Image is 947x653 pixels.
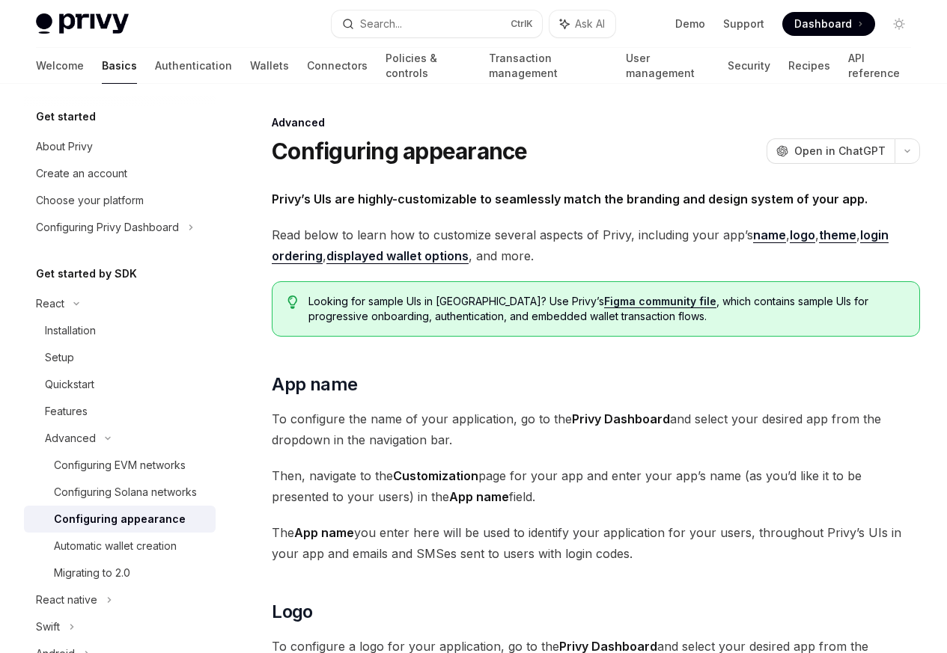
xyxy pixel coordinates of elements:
a: name [753,227,786,243]
a: Recipes [788,48,830,84]
div: Configuring appearance [54,510,186,528]
div: About Privy [36,138,93,156]
a: Support [723,16,764,31]
span: Logo [272,600,313,624]
strong: Privy’s UIs are highly-customizable to seamlessly match the branding and design system of your app. [272,191,868,206]
a: Configuring appearance [24,506,216,533]
a: Welcome [36,48,84,84]
a: Demo [675,16,705,31]
span: Read below to learn how to customize several aspects of Privy, including your app’s , , , , , and... [272,224,920,266]
a: Migrating to 2.0 [24,560,216,586]
span: Dashboard [794,16,852,31]
a: About Privy [24,133,216,160]
strong: Customization [393,468,478,483]
a: displayed wallet options [326,248,469,264]
div: Migrating to 2.0 [54,564,130,582]
div: Configuring Privy Dashboard [36,218,179,236]
div: Setup [45,349,74,367]
a: Basics [102,48,137,84]
h1: Configuring appearance [272,138,528,165]
div: Swift [36,618,60,636]
a: theme [819,227,856,243]
a: Quickstart [24,371,216,398]
span: Ask AI [575,16,605,31]
div: Automatic wallet creation [54,537,177,555]
div: Installation [45,322,96,340]
div: Features [45,402,88,420]
span: Open in ChatGPT [794,144,886,159]
a: Connectors [307,48,368,84]
button: Toggle dark mode [887,12,911,36]
div: Choose your platform [36,191,144,209]
span: App name [272,373,357,396]
div: React [36,295,64,313]
a: Configuring Solana networks [24,479,216,506]
strong: Privy Dashboard [572,411,670,426]
a: Automatic wallet creation [24,533,216,560]
div: Create an account [36,165,127,183]
button: Open in ChatGPT [767,138,895,164]
span: To configure the name of your application, go to the and select your desired app from the dropdow... [272,408,920,450]
div: Advanced [272,115,920,130]
a: Transaction management [489,48,607,84]
strong: App name [294,525,354,540]
a: Authentication [155,48,232,84]
div: Search... [360,15,402,33]
a: User management [626,48,710,84]
a: Features [24,398,216,425]
strong: App name [449,489,509,504]
a: Wallets [250,48,289,84]
svg: Tip [287,295,298,309]
div: Configuring Solana networks [54,483,197,501]
a: Choose your platform [24,187,216,214]
a: Security [728,48,770,84]
img: light logo [36,13,129,34]
a: logo [790,227,815,243]
a: API reference [848,48,911,84]
div: Advanced [45,429,96,447]
a: Create an account [24,160,216,187]
span: Looking for sample UIs in [GEOGRAPHIC_DATA]? Use Privy’s , which contains sample UIs for progress... [308,294,904,324]
div: Quickstart [45,375,94,393]
h5: Get started [36,108,96,126]
a: Policies & controls [386,48,471,84]
span: Ctrl K [511,18,533,30]
div: React native [36,591,97,609]
span: The you enter here will be used to identify your application for your users, throughout Privy’s U... [272,522,920,564]
div: Configuring EVM networks [54,456,186,474]
a: Setup [24,344,216,371]
button: Ask AI [549,10,615,37]
span: Then, navigate to the page for your app and enter your app’s name (as you’d like it to be present... [272,465,920,507]
a: Installation [24,317,216,344]
button: Search...CtrlK [332,10,542,37]
a: Configuring EVM networks [24,452,216,479]
a: Dashboard [782,12,875,36]
h5: Get started by SDK [36,265,137,283]
a: Figma community file [604,295,716,308]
